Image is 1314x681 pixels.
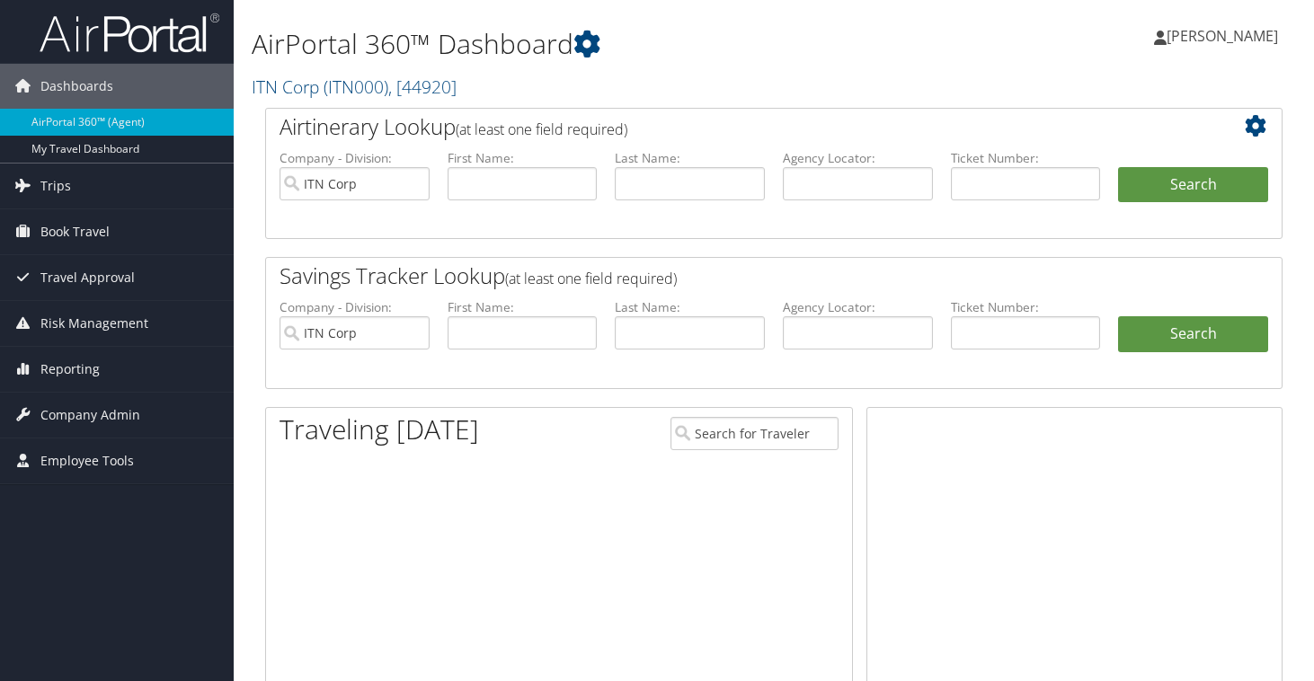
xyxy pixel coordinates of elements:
img: airportal-logo.png [40,12,219,54]
label: First Name: [448,149,598,167]
span: [PERSON_NAME] [1167,26,1278,46]
label: Company - Division: [280,298,430,316]
span: Reporting [40,347,100,392]
h1: Traveling [DATE] [280,411,479,448]
span: ( ITN000 ) [324,75,388,99]
h1: AirPortal 360™ Dashboard [252,25,948,63]
button: Search [1118,167,1268,203]
span: Travel Approval [40,255,135,300]
label: Agency Locator: [783,149,933,167]
span: (at least one field required) [505,269,677,288]
span: Book Travel [40,209,110,254]
label: Last Name: [615,149,765,167]
input: search accounts [280,316,430,349]
span: , [ 44920 ] [388,75,457,99]
span: Risk Management [40,301,148,346]
a: Search [1118,316,1268,352]
label: Ticket Number: [951,149,1101,167]
span: Employee Tools [40,438,134,483]
h2: Savings Tracker Lookup [280,261,1184,291]
span: Company Admin [40,393,140,438]
label: First Name: [448,298,598,316]
h2: Airtinerary Lookup [280,111,1184,142]
label: Ticket Number: [951,298,1101,316]
a: [PERSON_NAME] [1154,9,1296,63]
input: Search for Traveler [670,417,839,450]
label: Last Name: [615,298,765,316]
span: Dashboards [40,64,113,109]
span: (at least one field required) [456,119,627,139]
label: Company - Division: [280,149,430,167]
span: Trips [40,164,71,208]
label: Agency Locator: [783,298,933,316]
a: ITN Corp [252,75,457,99]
